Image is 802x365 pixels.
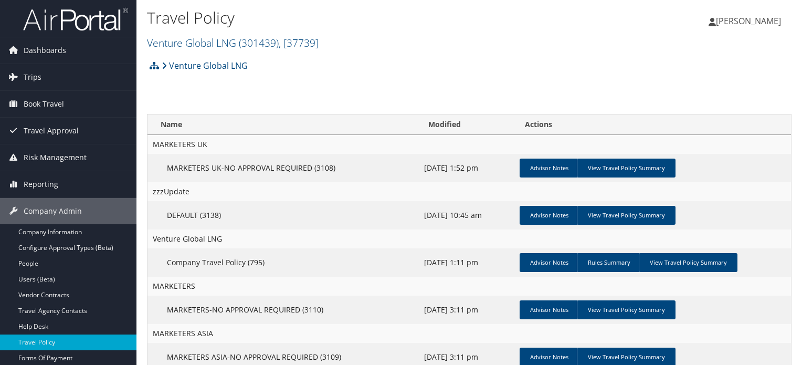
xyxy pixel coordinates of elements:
[147,230,791,248] td: Venture Global LNG
[716,15,781,27] span: [PERSON_NAME]
[279,36,319,50] span: , [ 37739 ]
[639,253,737,272] a: View Travel Policy Summary
[419,114,515,135] th: Modified: activate to sort column descending
[239,36,279,50] span: ( 301439 )
[520,253,579,272] a: Advisor Notes
[419,296,515,324] td: [DATE] 3:11 pm
[419,201,515,230] td: [DATE] 10:45 am
[147,201,419,230] td: DEFAULT (3138)
[147,7,577,29] h1: Travel Policy
[520,300,579,319] a: Advisor Notes
[24,198,82,224] span: Company Admin
[419,248,515,277] td: [DATE] 1:11 pm
[147,324,791,343] td: MARKETERS ASIA
[147,114,419,135] th: Name: activate to sort column ascending
[147,248,419,277] td: Company Travel Policy (795)
[520,206,579,225] a: Advisor Notes
[23,7,128,32] img: airportal-logo.png
[577,206,676,225] a: View Travel Policy Summary
[147,296,419,324] td: MARKETERS-NO APPROVAL REQUIRED (3110)
[24,118,79,144] span: Travel Approval
[147,182,791,201] td: zzzUpdate
[419,154,515,182] td: [DATE] 1:52 pm
[24,144,87,171] span: Risk Management
[24,91,64,117] span: Book Travel
[147,277,791,296] td: MARKETERS
[24,37,66,64] span: Dashboards
[577,253,641,272] a: Rules Summary
[24,64,41,90] span: Trips
[147,135,791,154] td: MARKETERS UK
[709,5,792,37] a: [PERSON_NAME]
[577,300,676,319] a: View Travel Policy Summary
[162,55,248,76] a: Venture Global LNG
[147,154,419,182] td: MARKETERS UK-NO APPROVAL REQUIRED (3108)
[515,114,791,135] th: Actions
[577,159,676,178] a: View Travel Policy Summary
[147,36,319,50] a: Venture Global LNG
[520,159,579,178] a: Advisor Notes
[24,171,58,197] span: Reporting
